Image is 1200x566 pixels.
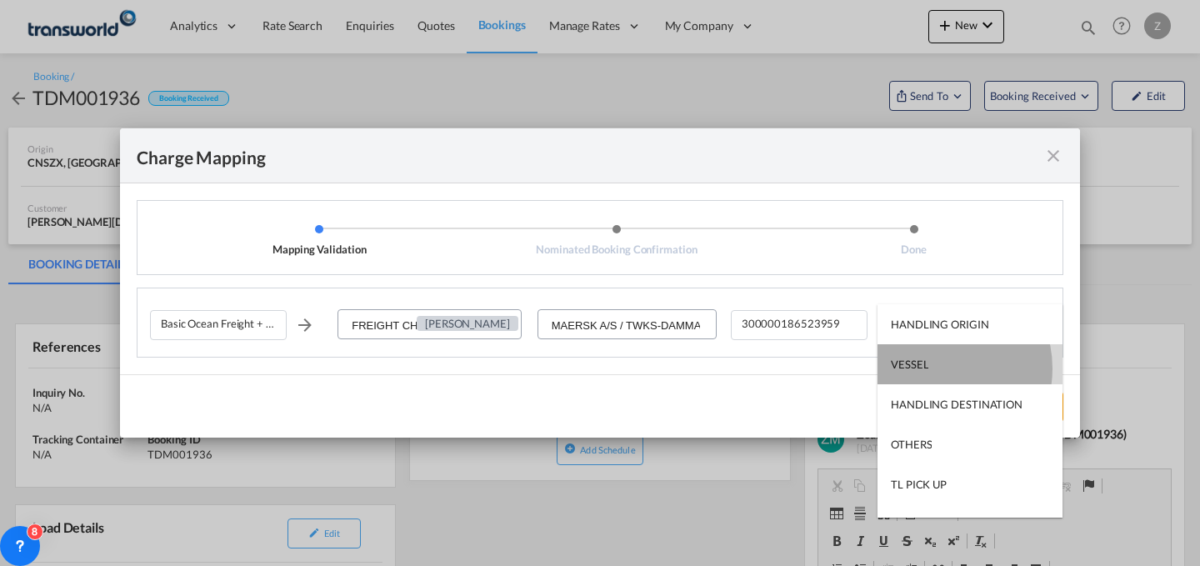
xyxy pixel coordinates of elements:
[891,357,928,372] div: VESSEL
[891,317,989,332] div: HANDLING ORIGIN
[891,517,982,532] div: CUSTOMS ORIGIN
[17,17,336,34] body: Editor, editor20
[891,437,932,452] div: OTHERS
[891,477,947,492] div: TL PICK UP
[891,397,1022,412] div: HANDLING DESTINATION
